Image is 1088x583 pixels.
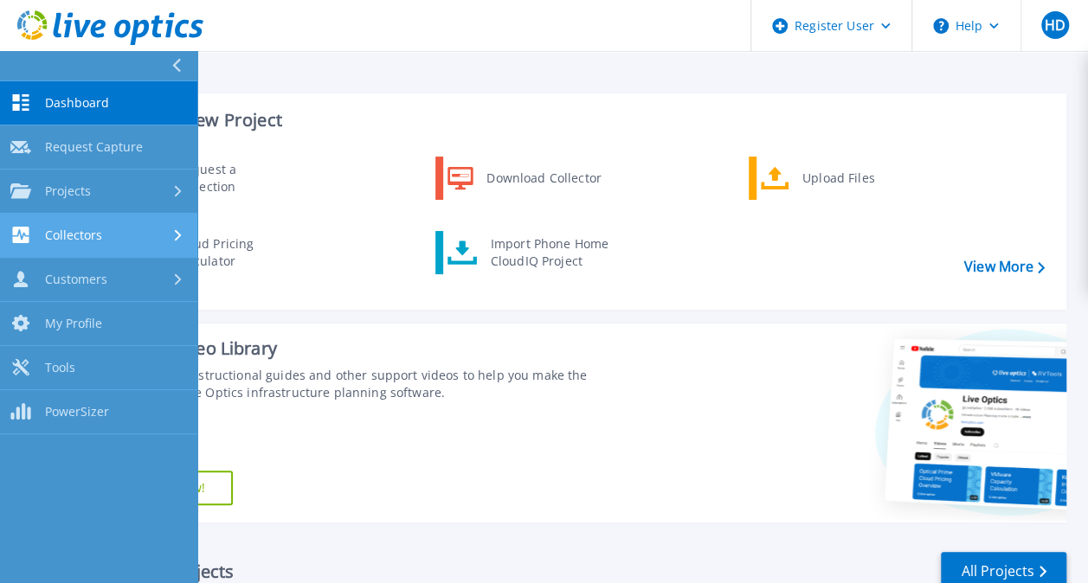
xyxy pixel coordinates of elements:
[1044,18,1065,32] span: HD
[435,157,613,200] a: Download Collector
[167,235,295,270] div: Cloud Pricing Calculator
[45,139,143,155] span: Request Capture
[122,157,299,200] a: Request a Collection
[478,161,608,195] div: Download Collector
[45,183,91,199] span: Projects
[123,111,1044,130] h3: Start a New Project
[749,157,926,200] a: Upload Files
[964,259,1045,275] a: View More
[101,337,612,360] div: Support Video Library
[45,227,102,243] span: Collectors
[169,161,295,195] div: Request a Collection
[45,404,109,420] span: PowerSizer
[45,95,109,111] span: Dashboard
[122,231,299,274] a: Cloud Pricing Calculator
[45,360,75,375] span: Tools
[482,235,617,270] div: Import Phone Home CloudIQ Project
[45,316,102,331] span: My Profile
[794,161,922,195] div: Upload Files
[45,272,107,287] span: Customers
[101,367,612,401] div: Find tutorials, instructional guides and other support videos to help you make the most of your L...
